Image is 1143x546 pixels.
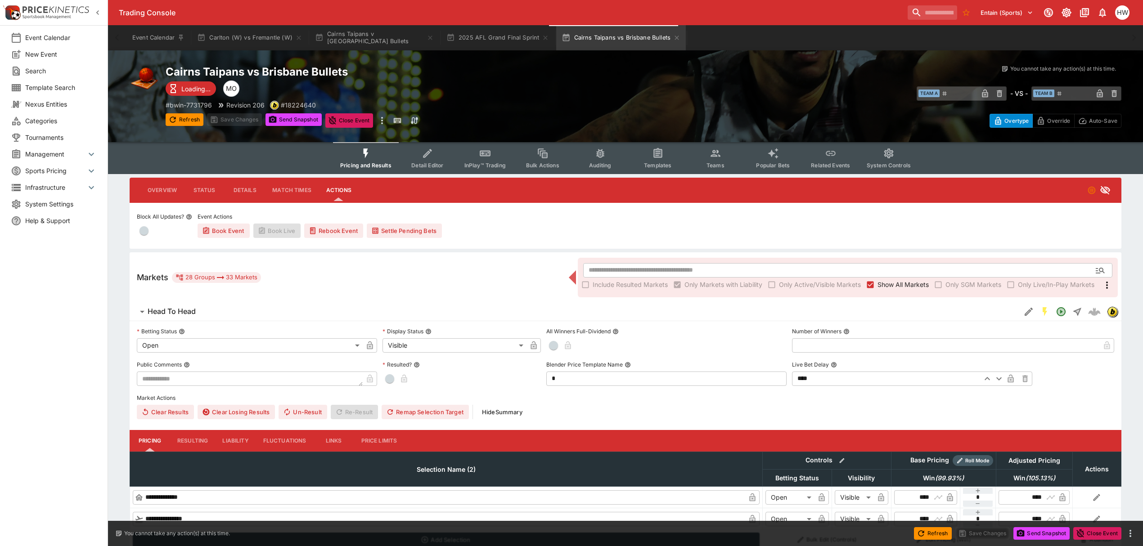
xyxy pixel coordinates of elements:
button: more [377,113,387,128]
p: Resulted? [382,361,412,368]
button: No Bookmarks [959,5,973,20]
button: 2025 AFL Grand Final Sprint [441,25,555,50]
span: Include Resulted Markets [593,280,668,289]
span: Templates [644,162,671,169]
svg: Suspended [1087,186,1096,195]
button: Pricing [130,430,170,452]
img: basketball.png [130,65,158,94]
span: Selection Name (2) [407,464,486,475]
div: Matthew Oliver [223,81,239,97]
span: Betting Status [765,473,829,483]
button: Straight [1069,304,1085,320]
p: Live Bet Delay [792,361,829,368]
button: Number of Winners [843,328,850,335]
span: Win(99.93%) [913,473,974,483]
span: InPlay™ Trading [464,162,506,169]
div: bwin [270,101,279,110]
button: Block All Updates? [186,214,192,220]
div: Show/hide Price Roll mode configuration. [953,455,993,466]
button: Event Calendar [127,25,190,50]
button: Refresh [166,113,203,126]
span: Help & Support [25,216,97,225]
span: Bulk Actions [526,162,559,169]
button: Price Limits [354,430,405,452]
span: Sports Pricing [25,166,86,175]
div: Visible [835,490,874,505]
img: bwin [1107,307,1117,317]
p: Betting Status [137,327,177,335]
span: System Controls [867,162,911,169]
button: more [1125,528,1136,539]
span: Event Calendar [25,33,97,42]
button: Cairns Taipans v [GEOGRAPHIC_DATA] Bullets [310,25,439,50]
img: PriceKinetics [22,6,89,13]
em: ( 99.93 %) [935,473,964,483]
div: Trading Console [119,8,904,18]
p: Override [1047,116,1070,125]
button: Cairns Taipans vs Brisbane Bullets [556,25,686,50]
button: Toggle light/dark mode [1058,4,1075,21]
div: Open [137,338,363,353]
p: Number of Winners [792,327,841,335]
button: Remap Selection Target [382,405,469,419]
p: Blender Price Template Name [546,361,623,368]
span: Popular Bets [756,162,790,169]
span: Related Events [811,162,850,169]
span: System Settings [25,199,97,209]
button: Bulk edit [836,455,848,466]
button: Close Event [1073,527,1121,540]
span: Team A [918,90,940,97]
button: Send Snapshot [265,113,322,126]
span: Only Markets with Liability [684,280,762,289]
button: Harrison Walker [1112,3,1132,22]
button: Display Status [425,328,432,335]
button: Actions [319,179,359,201]
button: Connected to PK [1040,4,1057,21]
div: Harrison Walker [1115,5,1129,20]
span: Visibility [838,473,885,483]
button: Betting Status [179,328,185,335]
span: Only Active/Visible Markets [779,280,861,289]
button: Clear Results [137,405,194,419]
button: Un-Result [279,405,327,419]
p: You cannot take any action(s) at this time. [1010,65,1116,73]
div: Visible [382,338,526,353]
p: Revision 206 [226,100,265,110]
p: Auto-Save [1089,116,1117,125]
div: Open [765,512,814,526]
input: search [908,5,957,20]
img: bwin.png [270,101,279,109]
em: ( 105.13 %) [1026,473,1055,483]
p: Public Comments [137,361,182,368]
button: Auto-Save [1074,114,1121,128]
svg: More [1102,280,1112,291]
button: Notifications [1094,4,1111,21]
button: Liability [215,430,256,452]
label: Market Actions [137,391,1114,405]
p: You cannot take any action(s) at this time. [124,529,230,537]
p: Block All Updates? [137,213,184,220]
p: Display Status [382,327,423,335]
button: Overtype [990,114,1033,128]
div: Open [765,490,814,505]
div: Visible [835,512,874,526]
span: Re-Result [331,405,378,419]
h2: Copy To Clipboard [166,65,643,79]
span: Teams [706,162,724,169]
svg: Hidden [1100,185,1111,196]
button: SGM Enabled [1037,304,1053,320]
button: Settle Pending Bets [367,224,442,238]
button: Send Snapshot [1013,527,1070,540]
p: Copy To Clipboard [281,100,316,110]
button: Details [225,179,265,201]
span: Categories [25,116,97,125]
button: Fluctuations [256,430,314,452]
span: Win(105.13%) [1003,473,1065,483]
h6: Head To Head [148,307,196,316]
span: Nexus Entities [25,99,97,109]
button: Open [1092,262,1108,278]
span: Team B [1033,90,1054,97]
p: All Winners Full-Dividend [546,327,611,335]
button: Edit Detail [1021,304,1037,320]
button: Status [184,179,225,201]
